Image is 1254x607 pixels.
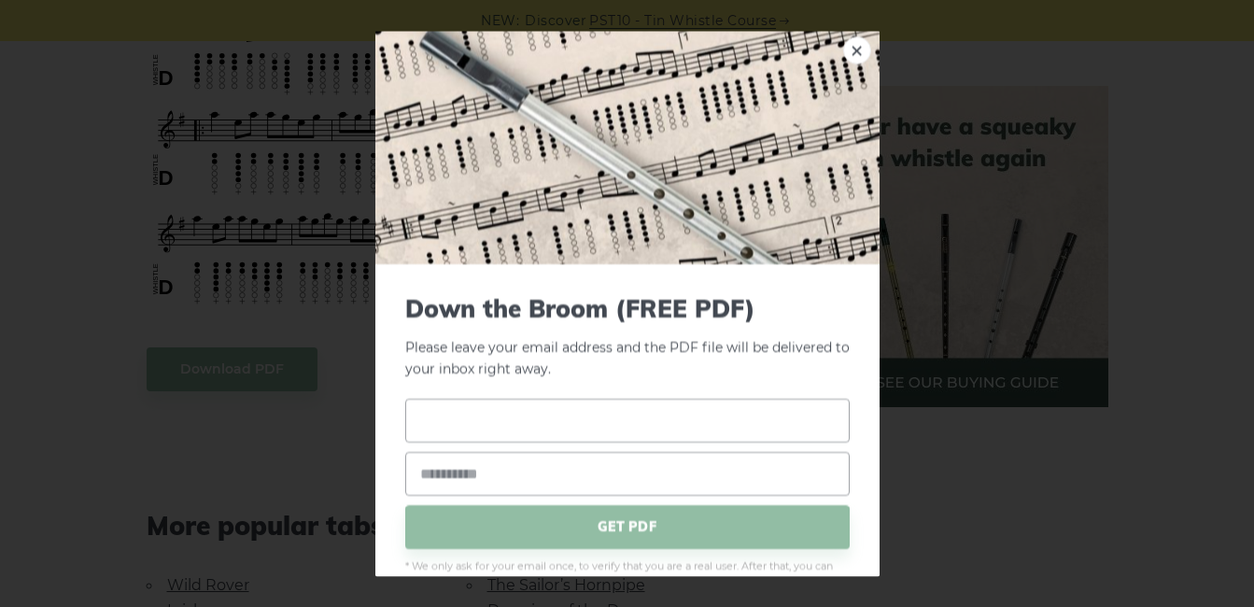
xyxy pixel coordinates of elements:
img: Tin Whistle Tab Preview [375,31,880,264]
p: Please leave your email address and the PDF file will be delivered to your inbox right away. [405,294,850,380]
span: GET PDF [405,504,850,548]
span: * We only ask for your email once, to verify that you are a real user. After that, you can downlo... [405,558,850,591]
span: Down the Broom (FREE PDF) [405,294,850,323]
a: × [843,36,871,64]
